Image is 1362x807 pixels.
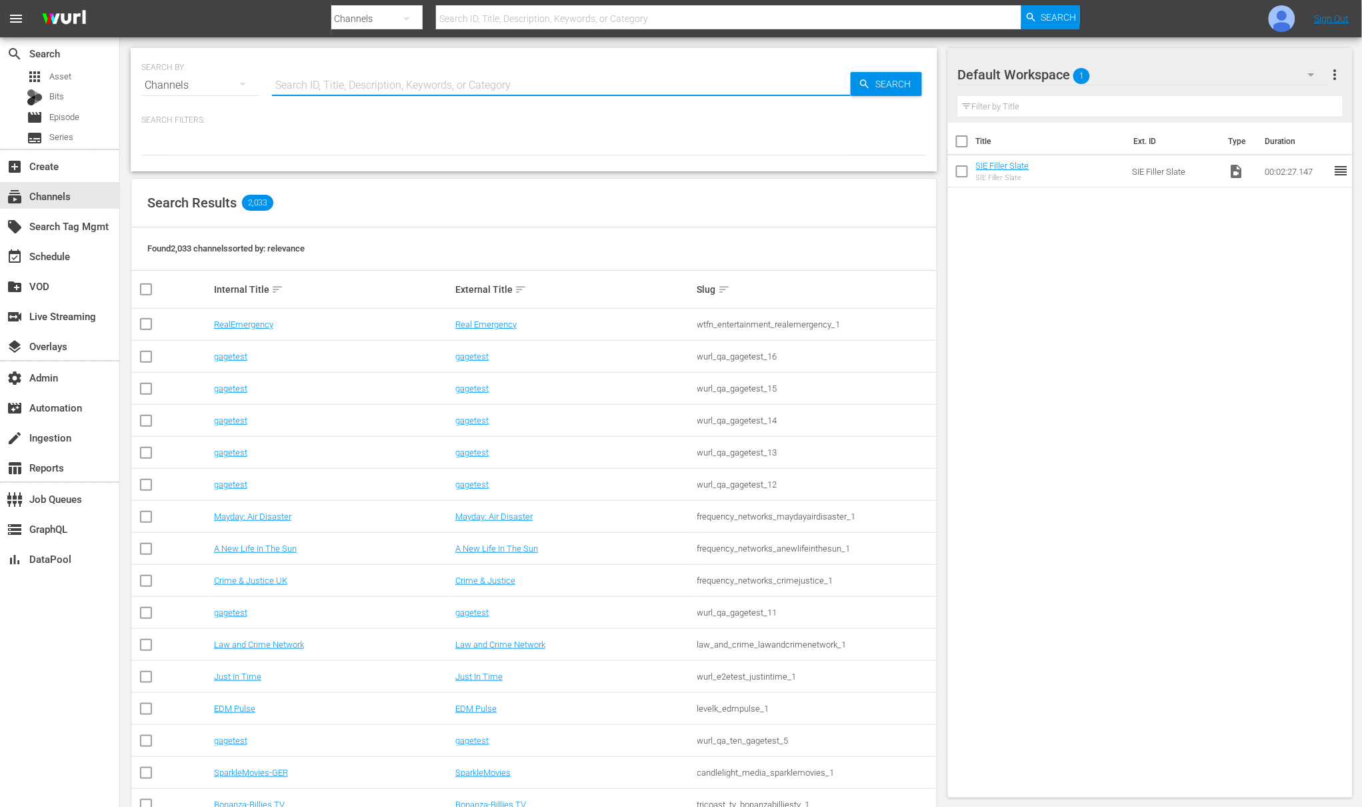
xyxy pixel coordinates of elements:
td: SIE Filler Slate [1127,155,1223,187]
a: Real Emergency [455,319,517,329]
a: gagetest [455,351,489,361]
a: EDM Pulse [214,704,255,714]
span: Series [49,131,73,144]
div: wurl_qa_gagetest_14 [697,416,935,426]
span: Series [27,130,43,146]
th: Type [1220,123,1257,160]
a: RealEmergency [214,319,273,329]
button: Search [851,72,922,96]
span: Schedule [7,249,23,265]
a: Sign Out [1315,13,1349,24]
span: Bits [49,90,64,103]
div: frequency_networks_maydayairdisaster_1 [697,512,935,522]
span: Video [1228,163,1244,179]
a: Crime & Justice UK [214,576,287,586]
span: DataPool [7,552,23,568]
a: gagetest [455,608,489,618]
a: gagetest [214,480,247,490]
th: Ext. ID [1125,123,1220,160]
div: Channels [141,67,259,104]
a: Law and Crime Network [455,640,545,650]
a: gagetest [455,480,489,490]
div: wtfn_entertainment_realemergency_1 [697,319,935,329]
span: Episode [27,109,43,125]
a: gagetest [214,448,247,458]
span: sort [271,283,283,295]
div: wurl_e2etest_justintime_1 [697,672,935,682]
span: Episode [49,111,79,124]
p: Search Filters: [141,115,927,126]
button: more_vert [1327,59,1343,91]
span: Automation [7,400,23,416]
div: wurl_qa_gagetest_11 [697,608,935,618]
span: Search [1041,5,1077,29]
span: reorder [1333,163,1349,179]
a: Mayday: Air Disaster [455,512,533,522]
span: VOD [7,279,23,295]
span: 1 [1073,62,1090,90]
div: Bits [27,89,43,105]
span: Create [7,159,23,175]
div: law_and_crime_lawandcrimenetwork_1 [697,640,935,650]
div: External Title [455,281,693,297]
div: SIE Filler Slate [976,173,1029,182]
a: gagetest [455,448,489,458]
a: A New Life In The Sun [455,544,538,554]
span: more_vert [1327,67,1343,83]
div: Slug [697,281,935,297]
a: SparkleMovies [455,768,511,778]
a: gagetest [455,416,489,426]
a: gagetest [214,351,247,361]
span: menu [8,11,24,27]
span: Asset [49,70,71,83]
th: Title [976,123,1125,160]
span: sort [718,283,730,295]
a: Law and Crime Network [214,640,304,650]
div: wurl_qa_gagetest_12 [697,480,935,490]
a: A New Life In The Sun [214,544,297,554]
a: Mayday: Air Disaster [214,512,291,522]
span: Overlays [7,339,23,355]
img: ans4CAIJ8jUAAAAAAAAAAAAAAAAAAAAAAAAgQb4GAAAAAAAAAAAAAAAAAAAAAAAAJMjXAAAAAAAAAAAAAAAAAAAAAAAAgAT5G... [32,3,96,35]
span: Live Streaming [7,309,23,325]
div: levelk_edmpulse_1 [697,704,935,714]
a: Just In Time [214,672,261,682]
a: SIE Filler Slate [976,161,1029,171]
a: gagetest [214,383,247,393]
div: wurl_qa_gagetest_15 [697,383,935,393]
a: SparkleMovies-GER [214,768,288,778]
span: Search Tag Mgmt [7,219,23,235]
span: Search Results [147,195,237,211]
a: EDM Pulse [455,704,497,714]
span: Channels [7,189,23,205]
span: Reports [7,460,23,476]
td: 00:02:27.147 [1259,155,1333,187]
span: Search [7,46,23,62]
div: wurl_qa_gagetest_16 [697,351,935,361]
span: 2,033 [242,195,273,211]
a: Crime & Justice [455,576,515,586]
span: Asset [27,69,43,85]
span: sort [515,283,527,295]
span: GraphQL [7,522,23,538]
button: Search [1021,5,1080,29]
div: wurl_qa_gagetest_13 [697,448,935,458]
span: Job Queues [7,492,23,508]
div: frequency_networks_crimejustice_1 [697,576,935,586]
div: Internal Title [214,281,451,297]
img: photo.jpg [1269,5,1295,32]
a: gagetest [214,416,247,426]
div: Default Workspace [958,56,1327,93]
a: gagetest [214,736,247,746]
div: candlelight_media_sparklemovies_1 [697,768,935,778]
a: Just In Time [455,672,503,682]
th: Duration [1257,123,1337,160]
a: gagetest [455,383,489,393]
span: Admin [7,370,23,386]
span: Search [871,72,922,96]
div: frequency_networks_anewlifeinthesun_1 [697,544,935,554]
div: wurl_qa_ten_gagetest_5 [697,736,935,746]
span: Ingestion [7,430,23,446]
span: Found 2,033 channels sorted by: relevance [147,243,305,253]
a: gagetest [455,736,489,746]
